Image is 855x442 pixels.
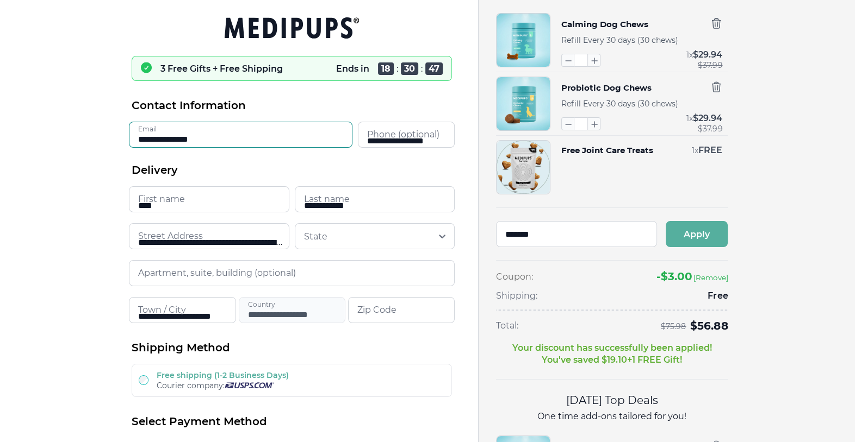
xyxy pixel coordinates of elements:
[656,270,692,283] span: -$ 3.00
[496,290,537,302] span: Shipping:
[692,146,698,155] span: 1 x
[561,35,678,45] span: Refill Every 30 days (30 chews)
[497,141,550,194] img: Free Joint Care Treats
[698,124,722,133] span: $ 37.99
[690,319,728,332] span: $ 56.88
[497,77,550,130] img: Probiotic Dog Chews
[561,99,678,109] span: Refill Every 30 days (30 chews)
[666,221,728,247] button: Apply
[160,64,283,74] p: 3 Free Gifts + Free Shipping
[496,411,728,422] p: One time add-ons tailored for you!
[698,145,722,155] span: FREE
[686,113,693,123] span: 1 x
[132,340,452,355] h2: Shipping Method
[157,370,289,380] label: Free shipping (1-2 Business Days)
[132,163,178,178] span: Delivery
[132,98,246,113] span: Contact Information
[421,64,423,74] span: :
[396,64,398,74] span: :
[378,62,394,75] span: 18
[401,62,418,75] span: 30
[512,342,712,366] p: Your discount has successfully been applied! You've saved $ 19.10 + 1 FREE Gift!
[661,322,686,331] span: $ 75.98
[561,17,648,31] button: Calming Dog Chews
[132,414,452,429] h2: Select Payment Method
[693,49,722,60] span: $ 29.94
[698,61,722,70] span: $ 37.99
[496,320,518,332] span: Total:
[686,50,693,60] span: 1 x
[225,382,274,388] img: Usps courier company
[708,290,728,302] span: Free
[496,271,533,283] span: Coupon:
[157,381,225,390] span: Courier company:
[497,14,550,67] img: Calming Dog Chews
[693,113,722,123] span: $ 29.94
[336,64,369,74] p: Ends in
[692,273,728,282] button: [Remove]
[561,144,653,156] button: Free Joint Care Treats
[425,62,443,75] span: 47
[561,81,652,95] button: Probiotic Dog Chews
[496,393,728,408] h2: [DATE] Top Deals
